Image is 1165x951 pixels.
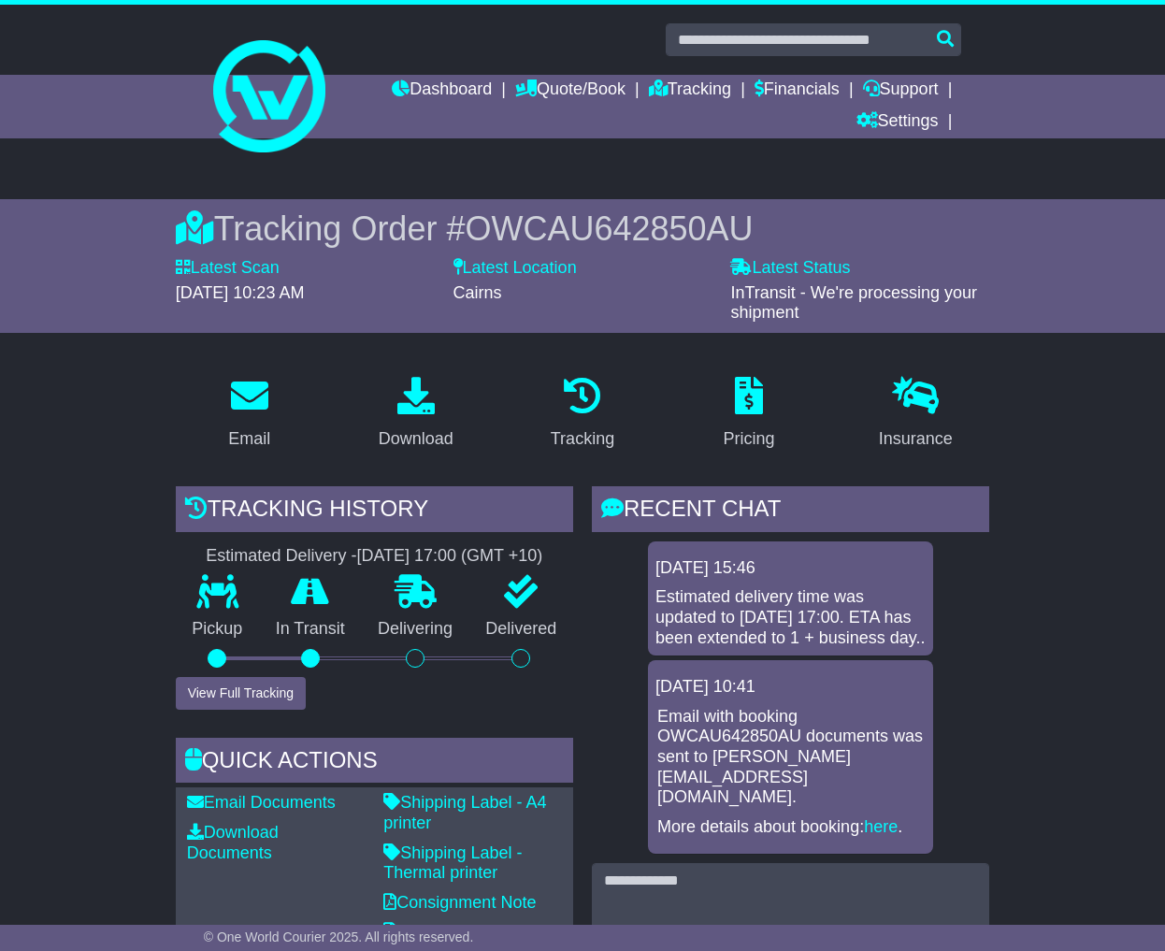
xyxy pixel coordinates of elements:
p: More details about booking: . [657,817,924,838]
a: Email Documents [187,793,336,812]
div: Quick Actions [176,738,573,788]
a: Shipping Label - Thermal printer [383,843,522,883]
button: View Full Tracking [176,677,306,710]
span: Cairns [453,283,502,302]
span: InTransit - We're processing your shipment [730,283,977,323]
a: Tracking [539,370,626,458]
label: Latest Status [730,258,850,279]
a: Shipping Label - A4 printer [383,793,546,832]
div: Tracking Order # [176,209,990,249]
div: Email [228,426,270,452]
a: Consignment Note [383,893,536,912]
div: Download [379,426,453,452]
div: Insurance [879,426,953,452]
span: [DATE] 10:23 AM [176,283,305,302]
a: Tracking [649,75,731,107]
div: Tracking history [176,486,573,537]
div: RECENT CHAT [592,486,989,537]
a: Support [863,75,939,107]
a: Financials [755,75,840,107]
span: © One World Courier 2025. All rights reserved. [204,929,474,944]
a: Dashboard [392,75,492,107]
a: here [864,817,898,836]
div: [DATE] 17:00 (GMT +10) [356,546,542,567]
p: Delivering [361,619,468,640]
a: Download [367,370,466,458]
p: Delivered [469,619,573,640]
div: Estimated Delivery - [176,546,573,567]
a: Settings [856,107,939,138]
div: [DATE] 10:41 [655,677,926,698]
a: Insurance [867,370,965,458]
p: In Transit [259,619,361,640]
span: OWCAU642850AU [465,209,753,248]
a: Download Documents [187,823,279,862]
div: Tracking [551,426,614,452]
a: Pricing [712,370,787,458]
a: Email [216,370,282,458]
div: Estimated delivery time was updated to [DATE] 17:00. ETA has been extended to 1 + business day.. [655,587,926,648]
div: [DATE] 15:46 [655,558,926,579]
p: Email with booking OWCAU642850AU documents was sent to [PERSON_NAME][EMAIL_ADDRESS][DOMAIN_NAME]. [657,707,924,808]
label: Latest Location [453,258,577,279]
div: Pricing [724,426,775,452]
a: Quote/Book [515,75,626,107]
label: Latest Scan [176,258,280,279]
p: Pickup [176,619,259,640]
